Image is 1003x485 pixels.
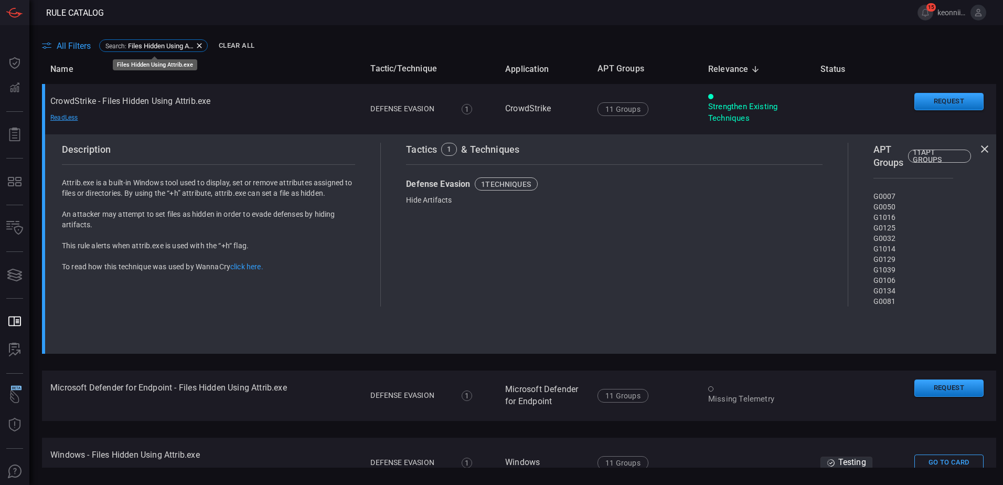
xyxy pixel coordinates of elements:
[708,394,804,405] div: Missing Telemetry
[873,254,953,265] div: G0129
[873,233,953,244] div: G0032
[2,413,27,438] button: Threat Intelligence
[2,309,27,334] button: Rule Catalog
[2,262,27,288] button: Cards
[50,114,124,122] div: Read Less
[57,41,91,51] span: All Filters
[2,338,27,363] button: ALERT ANALYSIS
[873,143,953,170] div: APT Groups
[914,455,984,471] button: Go To Card
[128,42,194,50] span: Files Hidden Using Attrib.exe
[917,5,933,20] button: 15
[2,50,27,76] button: Dashboard
[362,54,497,84] th: Tactic/Technique
[46,8,104,18] span: Rule Catalog
[2,459,27,484] button: Ask Us A Question
[62,209,355,230] p: An attacker may attempt to set files as hidden in order to evade defenses by hiding artifacts.
[406,143,822,156] div: Tactics & Techniques
[62,143,355,156] div: Description
[62,177,355,198] p: Attrib.exe is a built-in Windows tool used to display, set or remove attributes assigned to files...
[462,458,472,468] div: 1
[105,43,126,50] span: Search :
[589,54,700,84] th: APT Groups
[873,212,953,223] div: G1016
[481,181,531,188] div: 1 techniques
[2,122,27,147] button: Reports
[370,457,450,468] div: Defense Evasion
[447,145,451,153] div: 1
[873,223,953,233] div: G0125
[913,149,966,163] div: 11 APT GROUPS
[62,261,355,272] p: To read how this technique was used by WannaCry
[873,191,953,202] div: G0007
[216,38,257,54] button: Clear All
[497,371,589,421] td: Microsoft Defender for Endpoint
[820,63,859,76] span: Status
[914,379,984,397] button: Request
[873,265,953,275] div: G1039
[406,195,541,205] div: Hide Artifacts
[50,63,87,76] span: Name
[117,61,193,68] div: Files Hidden Using Attrib.exe
[937,8,966,17] span: keonnii.[PERSON_NAME]
[597,102,648,116] div: 11 Groups
[2,384,27,409] button: Wingman
[708,101,804,124] div: Strengthen Existing Techniques
[708,63,762,76] span: Relevance
[42,84,362,134] td: CrowdStrike - Files Hidden Using Attrib.exe
[873,275,953,286] div: G0106
[406,177,541,191] div: Defense Evasion
[2,76,27,101] button: Detections
[42,371,362,421] td: Microsoft Defender for Endpoint - Files Hidden Using Attrib.exe
[230,262,263,271] a: click here.
[62,240,355,251] p: This rule alerts when attrib.exe is used with the “+h“ flag.
[505,63,562,76] span: Application
[370,390,450,401] div: Defense Evasion
[2,216,27,241] button: Inventory
[370,103,450,114] div: Defense Evasion
[873,296,953,307] div: G0081
[820,457,872,469] div: Testing
[926,3,936,12] span: 15
[462,391,472,401] div: 1
[497,84,589,134] td: CrowdStrike
[597,456,648,470] div: 11 Groups
[873,286,953,296] div: G0134
[99,39,208,52] div: Search:Files Hidden Using Attrib.exe
[2,169,27,194] button: MITRE - Detection Posture
[462,104,472,114] div: 1
[873,244,953,254] div: G1014
[873,202,953,212] div: G0050
[597,389,648,403] div: 11 Groups
[42,41,91,51] button: All Filters
[914,93,984,110] button: Request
